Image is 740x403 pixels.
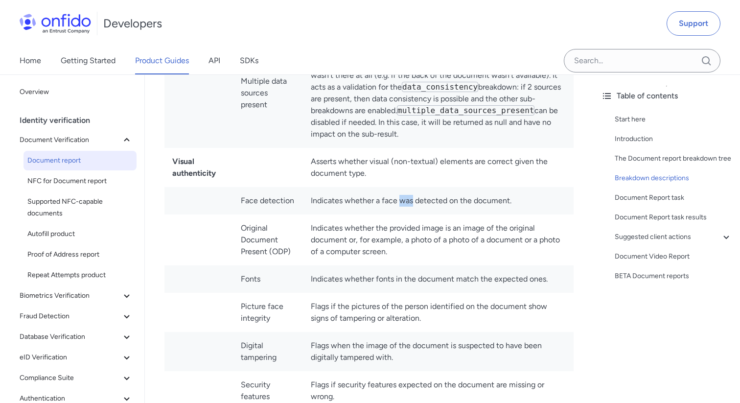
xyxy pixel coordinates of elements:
[20,331,121,343] span: Database Verification
[233,293,303,332] td: Picture face integrity
[16,82,137,102] a: Overview
[16,286,137,306] button: Biometrics Verification
[16,327,137,347] button: Database Verification
[303,187,574,214] td: Indicates whether a face was detected on the document.
[564,49,720,72] input: Onfido search input field
[135,47,189,74] a: Product Guides
[103,16,162,31] h1: Developers
[667,11,720,36] a: Support
[27,155,133,166] span: Document report
[615,133,732,145] a: Introduction
[23,245,137,264] a: Proof of Address report
[615,231,732,243] a: Suggested client actions
[303,332,574,371] td: Flags when the image of the document is suspected to have been digitally tampered with.
[16,130,137,150] button: Document Verification
[208,47,220,74] a: API
[16,348,137,367] button: eID Verification
[615,270,732,282] a: BETA Document reports
[20,310,121,322] span: Fraud Detection
[615,251,732,262] a: Document Video Report
[303,38,574,148] td: is for cases where we don't obtain a US barcode because it wasn't extracted, wasn't decoded, or w...
[233,214,303,265] td: Original Document Present (ODP)
[20,352,121,363] span: eID Verification
[615,153,732,165] a: The Document report breakdown tree
[303,214,574,265] td: Indicates whether the provided image is an image of the original document or, for example, a phot...
[233,38,303,148] td: Multiple data sources present
[20,134,121,146] span: Document Verification
[233,332,303,371] td: Digital tampering
[172,157,216,178] strong: Visual authenticity
[20,372,121,384] span: Compliance Suite
[20,86,133,98] span: Overview
[16,368,137,388] button: Compliance Suite
[16,307,137,326] button: Fraud Detection
[27,249,133,261] span: Proof of Address report
[303,148,574,187] td: Asserts whether visual (non-textual) elements are correct given the document type.
[397,105,534,116] code: multiple_data_sources_present
[27,175,133,187] span: NFC for Document report
[601,90,732,102] div: Table of contents
[23,192,137,223] a: Supported NFC-capable documents
[23,171,137,191] a: NFC for Document report
[402,82,478,92] code: data_consistency
[20,47,41,74] a: Home
[27,269,133,281] span: Repeat Attempts product
[23,151,137,170] a: Document report
[23,224,137,244] a: Autofill product
[23,265,137,285] a: Repeat Attempts product
[27,228,133,240] span: Autofill product
[20,290,121,302] span: Biometrics Verification
[615,192,732,204] a: Document Report task
[233,265,303,293] td: Fonts
[303,293,574,332] td: Flags if the pictures of the person identified on the document show signs of tampering or alterat...
[615,172,732,184] a: Breakdown descriptions
[615,212,732,223] a: Document Report task results
[233,187,303,214] td: Face detection
[61,47,116,74] a: Getting Started
[615,114,732,125] a: Start here
[303,265,574,293] td: Indicates whether fonts in the document match the expected ones.
[27,196,133,219] span: Supported NFC-capable documents
[20,14,91,33] img: Onfido Logo
[20,111,140,130] div: Identity verification
[240,47,258,74] a: SDKs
